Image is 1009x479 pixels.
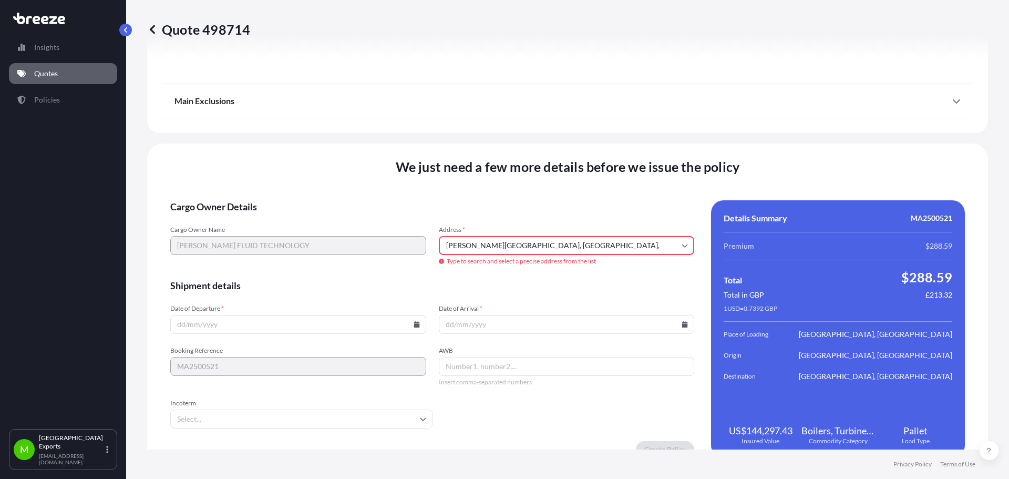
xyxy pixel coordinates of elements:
span: Place of Loading [724,329,783,340]
span: Boilers, Turbines, Industrial Machinery and Mechanical Appliances [801,424,875,437]
a: Quotes [9,63,117,84]
input: Select... [170,410,433,429]
p: Insights [34,42,59,53]
span: Total in GBP [724,290,764,300]
a: Insights [9,37,117,58]
span: Premium [724,241,754,251]
span: Details Summary [724,213,787,223]
span: Address [439,226,695,234]
span: Date of Arrival [439,304,695,313]
span: [GEOGRAPHIC_DATA], [GEOGRAPHIC_DATA] [799,329,952,340]
span: [GEOGRAPHIC_DATA], [GEOGRAPHIC_DATA] [799,350,952,361]
input: dd/mm/yyyy [170,315,426,334]
span: $288.59 [925,241,952,251]
span: Total [724,275,742,286]
span: 1 USD = 0.7392 GBP [724,304,777,313]
span: US$144,297.43 [729,424,792,437]
input: Your internal reference [170,357,426,376]
span: Insured Value [742,437,779,445]
p: [EMAIL_ADDRESS][DOMAIN_NAME] [39,453,104,465]
p: [GEOGRAPHIC_DATA] Exports [39,434,104,451]
p: Policies [34,95,60,105]
p: Quotes [34,68,58,79]
span: Incoterm [170,399,433,407]
a: Terms of Use [940,460,975,468]
span: Type to search and select a precise address from the list [439,257,695,266]
span: Cargo Owner Name [170,226,426,234]
a: Policies [9,89,117,110]
span: Booking Reference [170,346,426,355]
div: Main Exclusions [174,88,961,114]
span: Date of Departure [170,304,426,313]
span: Pallet [903,424,928,437]
input: Cargo owner address [439,236,695,255]
span: Origin [724,350,783,361]
span: Main Exclusions [174,96,234,106]
span: MA2500521 [911,213,952,223]
input: Number1, number2,... [439,357,695,376]
span: Shipment details [170,279,694,292]
span: Commodity Category [809,437,868,445]
span: AWB [439,346,695,355]
span: [GEOGRAPHIC_DATA], [GEOGRAPHIC_DATA] [799,371,952,382]
span: M [20,444,29,455]
span: £213.32 [925,290,952,300]
p: Quote 498714 [147,21,250,38]
a: Privacy Policy [893,460,932,468]
input: dd/mm/yyyy [439,315,695,334]
span: Cargo Owner Details [170,200,694,213]
p: Create Policy [644,444,686,455]
span: Destination [724,371,783,382]
span: Load Type [902,437,930,445]
span: Insert comma-separated numbers [439,378,695,386]
span: $288.59 [901,269,952,286]
span: We just need a few more details before we issue the policy [396,158,740,175]
button: Create Policy [636,441,694,458]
